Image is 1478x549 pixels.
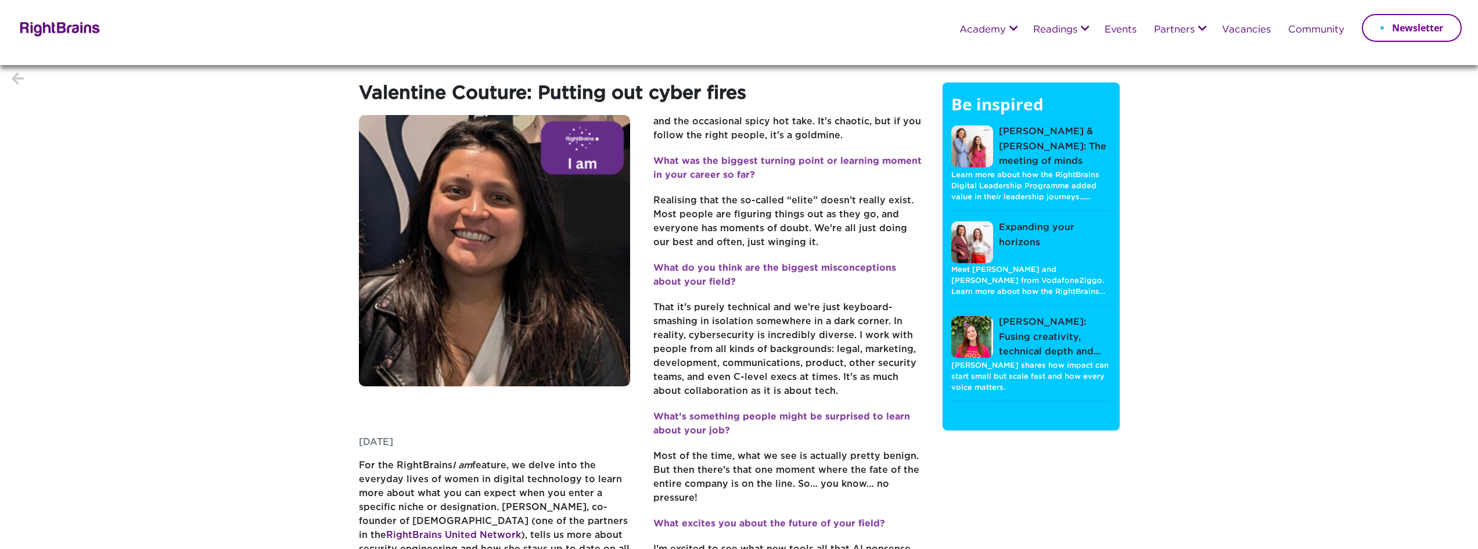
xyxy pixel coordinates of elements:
[452,461,472,470] em: I am
[359,436,631,459] p: [DATE]
[653,450,925,517] p: Most of the time, what we see is actually pretty benign. But then there’s that one moment where t...
[951,315,1111,360] a: [PERSON_NAME]: Fusing creativity, technical depth and…
[1288,25,1344,35] a: Community
[386,531,521,540] a: RightBrains United Network
[16,20,100,37] img: Rightbrains
[359,82,925,115] h1: Valentine Couture: Putting out cyber fires
[653,412,910,435] strong: What’s something people might be surprised to learn about your job?
[951,220,1111,264] a: Expanding your horizons
[1222,25,1271,35] a: Vacancies
[653,519,885,528] strong: What excites you about the future of your field?
[1362,14,1462,42] a: Newsletter
[951,264,1111,298] p: Meet [PERSON_NAME] and [PERSON_NAME] from VodafoneZiggo. Learn more about how the RightBrains…
[951,124,1111,169] a: [PERSON_NAME] & [PERSON_NAME]: The meeting of minds
[653,157,922,180] strong: What was the biggest turning point or learning moment in your career so far?
[951,169,1111,203] p: Learn more about how the RightBrains Digital Leadership Programme added value in their leadership...
[951,94,1111,125] h5: Be inspired
[653,194,925,261] p: Realising that the so-called “elite” doesn’t really exist. Most people are figuring things out as...
[653,264,896,286] strong: What do you think are the biggest misconceptions about your field?
[1154,25,1195,35] a: Partners
[1105,25,1137,35] a: Events
[653,301,925,410] p: That it’s purely technical and we’re just keyboard-smashing in isolation somewhere in a dark corn...
[1033,25,1077,35] a: Readings
[959,25,1006,35] a: Academy
[951,360,1111,394] p: [PERSON_NAME] shares how impact can start small but scale fast and how every voice matters.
